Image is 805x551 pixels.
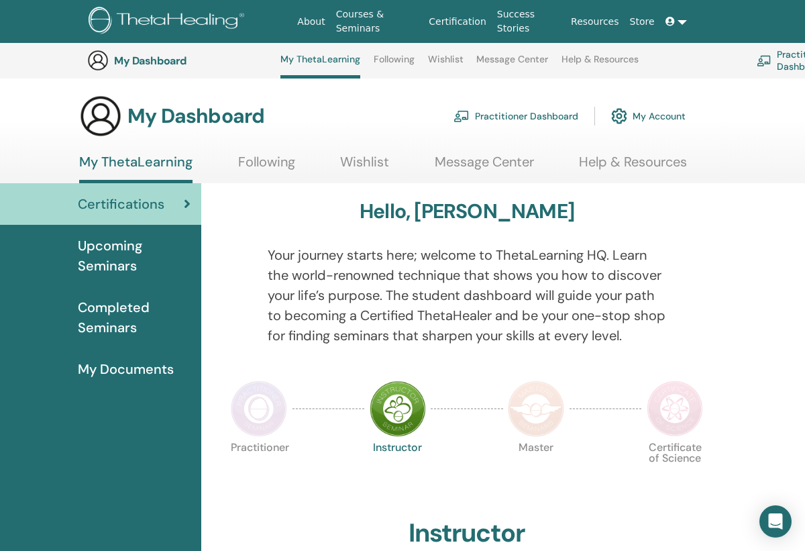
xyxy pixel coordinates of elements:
a: Courses & Seminars [331,2,424,41]
h3: My Dashboard [127,104,264,128]
img: Instructor [370,381,426,437]
p: Certificate of Science [647,442,703,499]
img: Certificate of Science [647,381,703,437]
a: My Account [611,101,686,131]
img: cog.svg [611,105,627,128]
a: Success Stories [492,2,566,41]
a: About [292,9,330,34]
span: Upcoming Seminars [78,236,191,276]
a: Help & Resources [579,154,687,180]
a: Wishlist [428,54,464,75]
span: My Documents [78,359,174,379]
img: Practitioner [231,381,287,437]
span: Completed Seminars [78,297,191,338]
div: Open Intercom Messenger [759,505,792,538]
img: chalkboard-teacher.svg [453,110,470,122]
a: Wishlist [340,154,389,180]
img: chalkboard-teacher.svg [757,55,771,66]
a: Help & Resources [561,54,639,75]
h3: My Dashboard [114,54,248,67]
img: logo.png [89,7,249,37]
a: Certification [423,9,491,34]
a: Following [238,154,295,180]
p: Your journey starts here; welcome to ThetaLearning HQ. Learn the world-renowned technique that sh... [268,245,667,346]
a: Message Center [435,154,534,180]
h2: Instructor [409,518,526,549]
img: Master [508,381,564,437]
img: generic-user-icon.jpg [87,50,109,71]
span: Certifications [78,194,164,214]
h3: Hello, [PERSON_NAME] [360,199,574,223]
p: Practitioner [231,442,287,499]
img: generic-user-icon.jpg [79,95,122,138]
a: My ThetaLearning [79,154,193,183]
p: Instructor [370,442,426,499]
p: Master [508,442,564,499]
a: My ThetaLearning [280,54,360,79]
a: Following [374,54,415,75]
a: Message Center [476,54,548,75]
a: Store [625,9,660,34]
a: Resources [566,9,625,34]
a: Practitioner Dashboard [453,101,578,131]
